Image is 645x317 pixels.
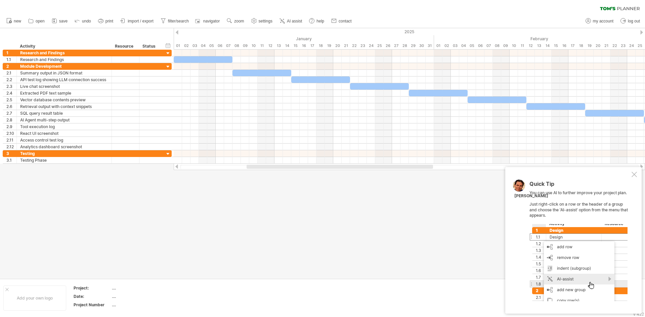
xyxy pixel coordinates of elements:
[5,17,23,25] a: new
[409,42,417,49] div: Wednesday, 29 January 2025
[6,90,16,96] div: 2.4
[20,56,108,63] div: Research and Findings
[529,181,630,301] div: You can use AI to further improve your project plan. Just right-click on a row or the header of a...
[6,137,16,143] div: 2.11
[594,42,602,49] div: Thursday, 20 February 2025
[20,90,108,96] div: Extracted PDF text sample
[392,42,400,49] div: Monday, 27 January 2025
[339,19,352,23] span: contact
[20,130,108,137] div: React UI screenshot
[619,42,627,49] div: Sunday, 23 February 2025
[291,42,300,49] div: Wednesday, 15 January 2025
[602,42,610,49] div: Friday, 21 February 2025
[300,42,308,49] div: Thursday, 16 January 2025
[577,42,585,49] div: Tuesday, 18 February 2025
[287,19,302,23] span: AI assist
[82,19,91,23] span: undo
[20,43,108,50] div: Activity
[283,42,291,49] div: Tuesday, 14 January 2025
[585,42,594,49] div: Wednesday, 19 February 2025
[552,42,560,49] div: Saturday, 15 February 2025
[105,19,113,23] span: print
[6,144,16,150] div: 2.12
[367,42,375,49] div: Friday, 24 January 2025
[174,42,182,49] div: Wednesday, 1 January 2025
[20,144,108,150] div: Analytics dashboard screenshot
[203,19,220,23] span: navigator
[182,42,190,49] div: Thursday, 2 January 2025
[400,42,409,49] div: Tuesday, 28 January 2025
[259,19,272,23] span: settings
[258,42,266,49] div: Saturday, 11 January 2025
[14,19,21,23] span: new
[375,42,384,49] div: Saturday, 25 January 2025
[20,117,108,123] div: AI Agent multi-step output
[224,42,232,49] div: Tuesday, 7 January 2025
[510,42,518,49] div: Monday, 10 February 2025
[3,285,66,311] div: Add your own logo
[20,103,108,110] div: Retrieval output with context snippets
[6,50,16,56] div: 1
[333,42,342,49] div: Monday, 20 January 2025
[476,42,484,49] div: Thursday, 6 February 2025
[190,42,199,49] div: Friday, 3 January 2025
[128,19,154,23] span: import / export
[459,42,468,49] div: Tuesday, 4 February 2025
[20,123,108,130] div: Tool execution log
[266,42,274,49] div: Sunday, 12 January 2025
[6,103,16,110] div: 2.6
[308,42,316,49] div: Friday, 17 January 2025
[514,193,548,199] div: [PERSON_NAME]
[36,19,45,23] span: open
[316,19,324,23] span: help
[6,70,16,76] div: 2.1
[434,42,442,49] div: Saturday, 1 February 2025
[207,42,216,49] div: Sunday, 5 January 2025
[20,70,108,76] div: Summary output in JSON format
[168,19,189,23] span: filter/search
[20,157,108,163] div: Testing Phase
[142,43,157,50] div: Status
[234,19,244,23] span: zoom
[6,83,16,90] div: 2.3
[526,42,535,49] div: Wednesday, 12 February 2025
[568,42,577,49] div: Monday, 17 February 2025
[278,17,304,25] a: AI assist
[199,42,207,49] div: Saturday, 4 January 2025
[426,42,434,49] div: Friday, 31 January 2025
[619,17,642,25] a: log out
[518,42,526,49] div: Tuesday, 11 February 2025
[316,42,325,49] div: Saturday, 18 January 2025
[50,17,70,25] a: save
[6,150,16,157] div: 3
[112,294,168,299] div: ....
[249,42,258,49] div: Friday, 10 January 2025
[6,76,16,83] div: 2.2
[6,97,16,103] div: 2.5
[216,42,224,49] div: Monday, 6 January 2025
[241,42,249,49] div: Thursday, 9 January 2025
[307,17,326,25] a: help
[20,137,108,143] div: Access control test log
[96,17,115,25] a: print
[350,42,358,49] div: Wednesday, 22 January 2025
[501,42,510,49] div: Sunday, 9 February 2025
[73,17,93,25] a: undo
[59,19,68,23] span: save
[633,312,644,317] div: v 422
[115,43,135,50] div: Resource
[6,123,16,130] div: 2.9
[358,42,367,49] div: Thursday, 23 January 2025
[250,17,274,25] a: settings
[6,63,16,69] div: 2
[627,42,636,49] div: Monday, 24 February 2025
[6,157,16,163] div: 3.1
[468,42,476,49] div: Wednesday, 5 February 2025
[342,42,350,49] div: Tuesday, 21 January 2025
[529,181,630,190] div: Quick Tip
[628,19,640,23] span: log out
[74,285,111,291] div: Project:
[417,42,426,49] div: Thursday, 30 January 2025
[493,42,501,49] div: Saturday, 8 February 2025
[584,17,615,25] a: my account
